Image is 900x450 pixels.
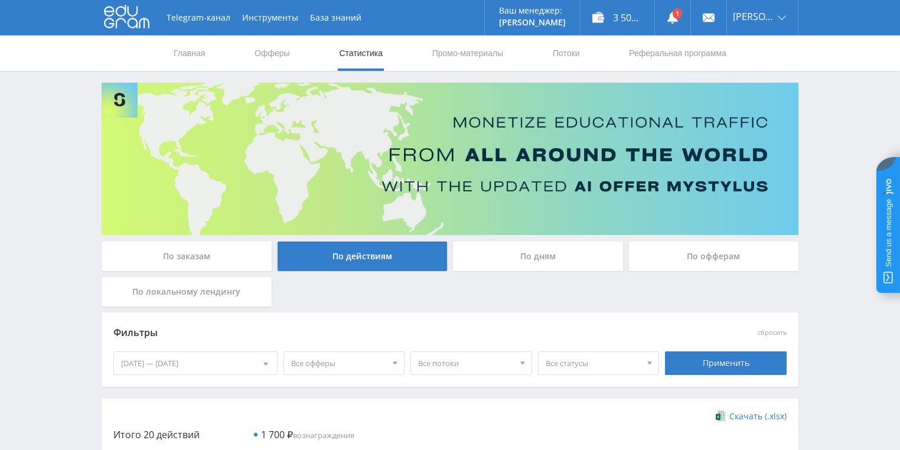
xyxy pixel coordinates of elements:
div: По локальному лендингу [102,277,272,306]
span: вознаграждения [261,430,354,441]
div: [DATE] — [DATE] [114,352,277,374]
a: Главная [172,35,206,71]
img: xlsx [716,410,726,422]
span: 1 700 ₽ [261,428,293,441]
div: По действиям [278,242,448,271]
div: Применить [665,351,787,375]
div: Фильтры [113,324,617,342]
a: Реферальная программа [628,35,728,71]
a: Потоки [552,35,581,71]
p: [PERSON_NAME] [499,18,566,27]
div: По офферам [629,242,799,271]
button: сбросить [758,329,787,337]
a: Статистика [338,35,384,71]
div: По заказам [102,242,272,271]
a: Офферы [253,35,291,71]
span: Все статусы [546,352,641,374]
span: Скачать (.xlsx) [729,412,787,421]
a: Промо-материалы [431,35,504,71]
span: Все потоки [418,352,514,374]
div: По дням [453,242,623,271]
span: Все офферы [291,352,387,374]
span: [PERSON_NAME] [733,12,774,21]
img: Banner [102,83,798,235]
span: Итого 20 действий [113,428,200,441]
a: Скачать (.xlsx) [716,410,787,422]
p: Ваш менеджер: [499,6,566,15]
